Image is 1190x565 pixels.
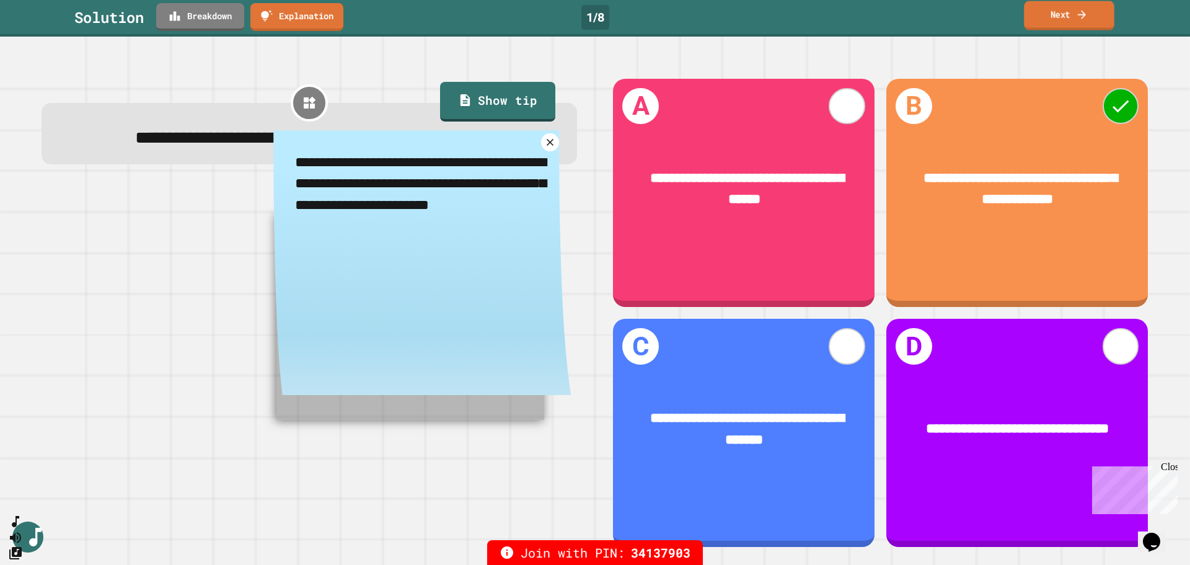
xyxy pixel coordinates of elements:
div: Solution [74,6,144,29]
a: Explanation [250,3,343,31]
a: Next [1024,1,1114,30]
a: Show tip [440,82,555,122]
div: 1 / 8 [581,5,609,30]
button: SpeedDial basic example [8,514,23,530]
h1: B [896,88,932,125]
span: 34137903 [631,543,690,562]
h1: A [622,88,659,125]
h1: D [896,328,932,365]
div: Join with PIN: [487,540,703,565]
h1: C [622,328,659,365]
div: Chat with us now!Close [5,5,86,79]
iframe: chat widget [1087,461,1178,514]
button: Mute music [8,530,23,545]
a: Breakdown [156,3,244,31]
button: Change Music [8,545,23,561]
iframe: chat widget [1138,515,1178,553]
